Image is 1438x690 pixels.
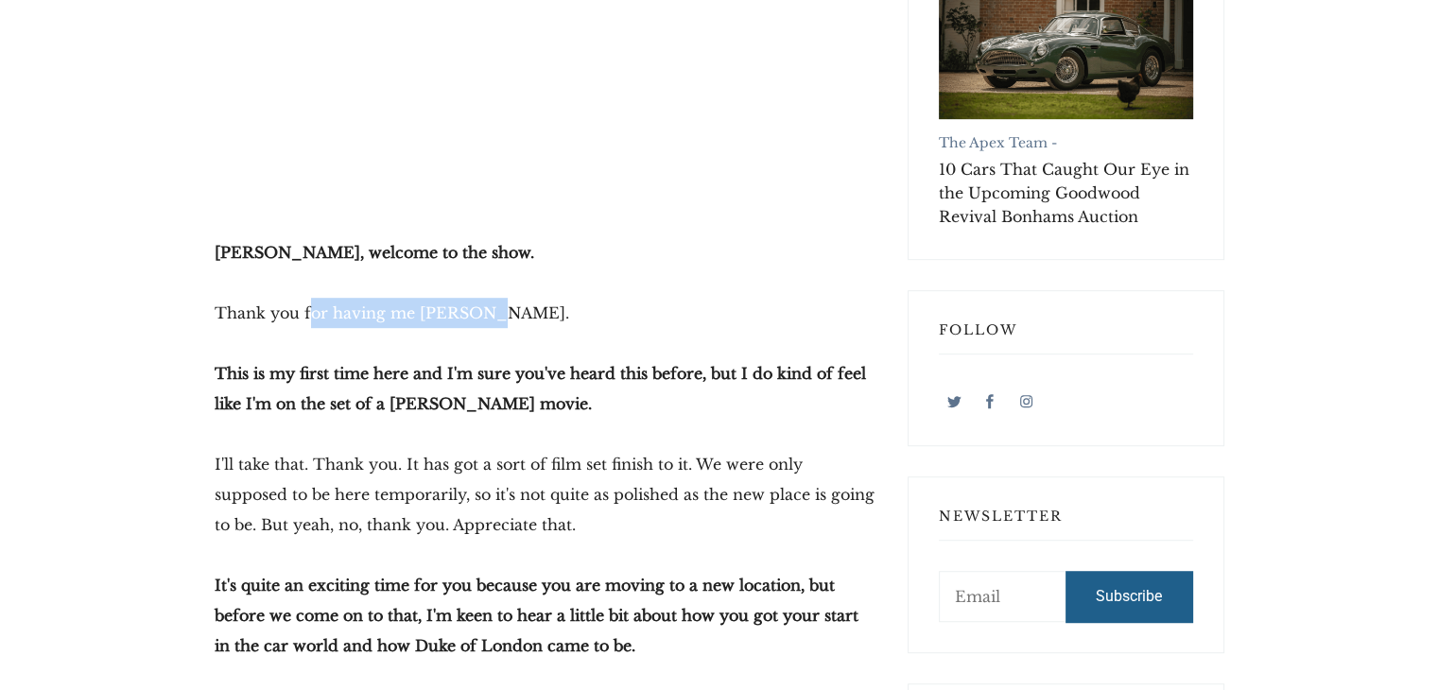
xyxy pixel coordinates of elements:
button: Subscribe [1066,571,1192,622]
a: The Apex Team - [939,134,1057,151]
a: Twitter [939,385,970,415]
p: I'll take that. Thank you. It has got a sort of film set finish to it. We were only supposed to b... [215,449,877,540]
strong: This is my first time here and I'm sure you've heard this before, but I do kind of feel like I'm ... [215,364,866,413]
a: 10 Cars That Caught Our Eye in the Upcoming Goodwood Revival Bonhams Auction [939,158,1193,229]
p: Thank you for having me [PERSON_NAME]. [215,298,877,328]
input: Email [939,571,1066,622]
h3: Newsletter [939,508,1193,541]
strong: It's quite an exciting time for you because you are moving to a new location, but before we come ... [215,576,858,655]
a: Instagram [1011,385,1042,415]
h3: Follow [939,321,1193,354]
a: Facebook [975,385,1006,415]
